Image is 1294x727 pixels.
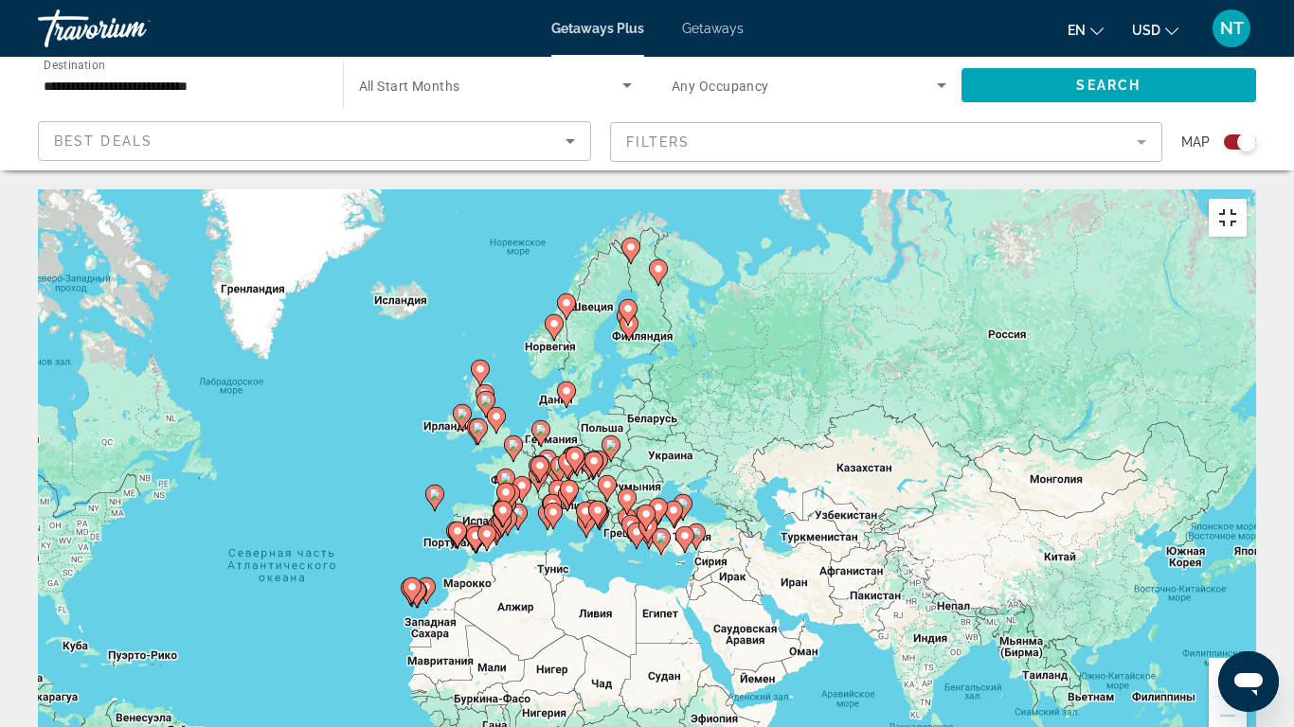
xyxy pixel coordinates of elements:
[551,21,644,36] a: Getaways Plus
[1132,23,1160,38] span: USD
[1209,658,1247,696] button: Увеличить
[1068,16,1104,44] button: Change language
[1181,129,1210,155] span: Map
[38,4,227,53] a: Travorium
[359,79,460,94] span: All Start Months
[44,58,105,71] span: Destination
[682,21,744,36] a: Getaways
[672,79,769,94] span: Any Occupancy
[54,130,575,152] mat-select: Sort by
[962,68,1257,102] button: Search
[1076,78,1141,93] span: Search
[1209,199,1247,237] button: Включить полноэкранный режим
[1207,9,1256,48] button: User Menu
[1218,651,1279,712] iframe: Кнопка запуска окна обмена сообщениями
[610,121,1163,163] button: Filter
[1068,23,1086,38] span: en
[1220,19,1244,38] span: NT
[1132,16,1178,44] button: Change currency
[54,133,153,149] span: Best Deals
